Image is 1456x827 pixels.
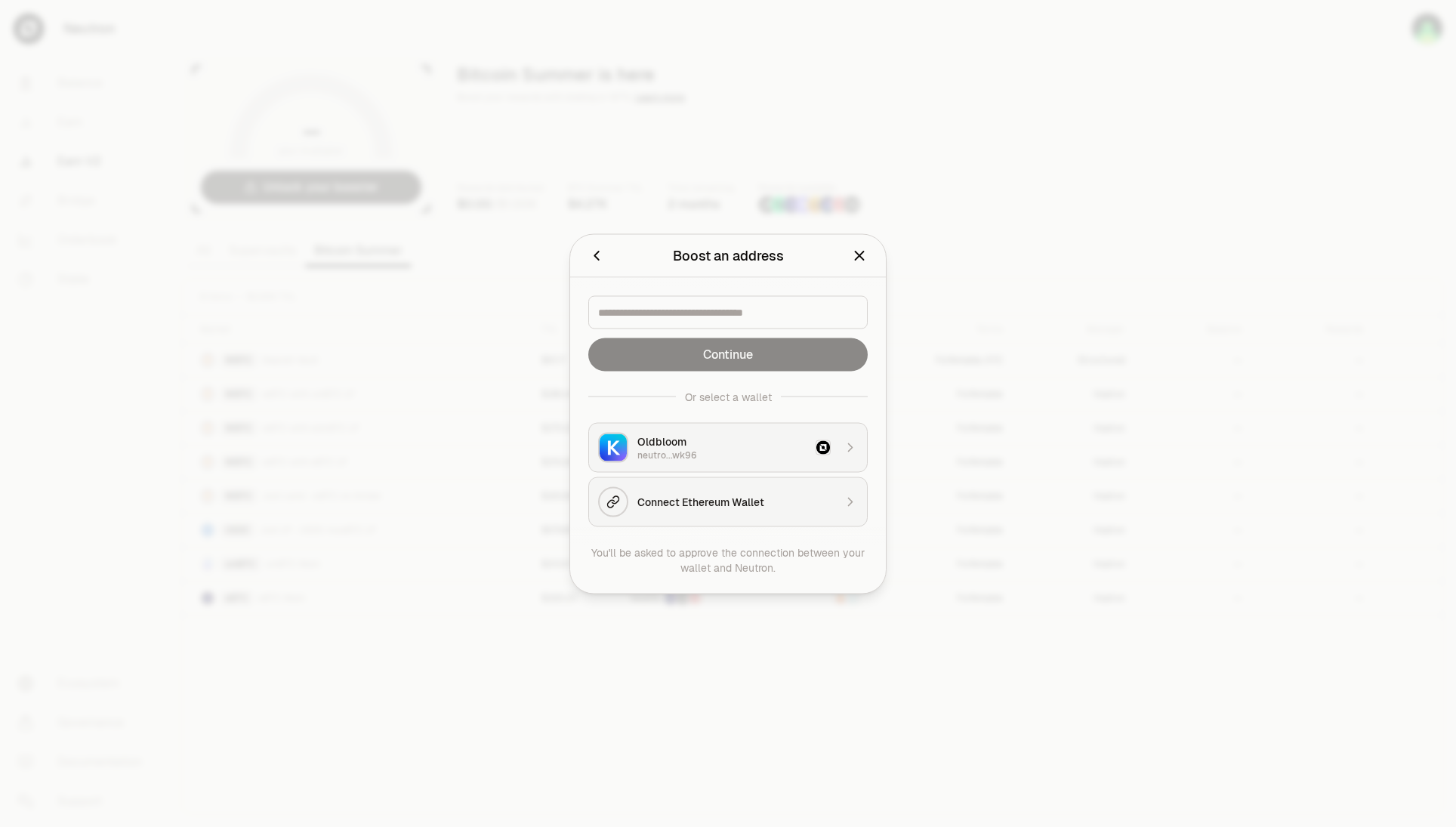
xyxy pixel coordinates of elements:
div: Or select a wallet [685,389,772,404]
div: Connect Ethereum Wallet [637,494,834,509]
img: Neutron Logo [816,440,830,454]
div: Boost an address [673,245,784,266]
div: Oldbloom [637,434,807,449]
button: Back [588,245,605,266]
div: neutro...wk96 [637,449,807,461]
button: Close [851,245,868,266]
img: Keplr [600,434,627,461]
button: KeplrOldbloomneutro...wk96Neutron Logo [588,422,868,472]
div: You'll be asked to approve the connection between your wallet and Neutron. [588,545,868,575]
button: Connect Ethereum Wallet [588,477,868,526]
